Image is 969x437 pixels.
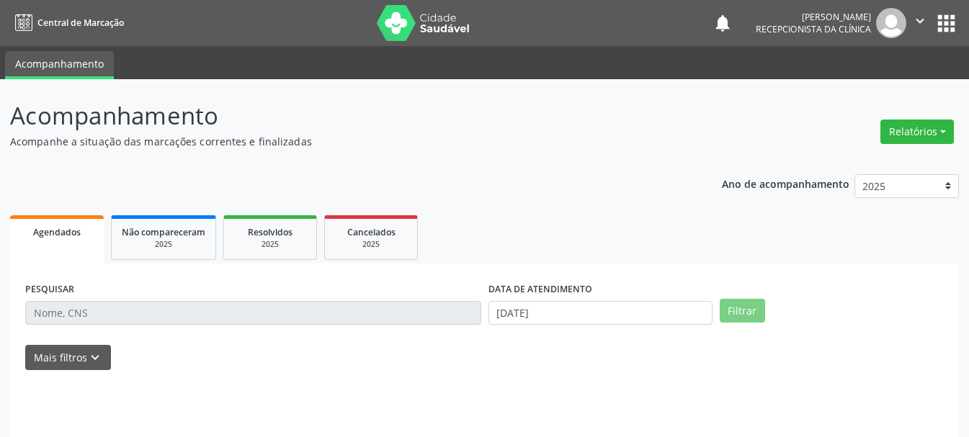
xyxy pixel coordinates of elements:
span: Recepcionista da clínica [756,23,871,35]
label: DATA DE ATENDIMENTO [488,279,592,301]
input: Selecione um intervalo [488,301,713,325]
div: 2025 [335,239,407,250]
button: apps [934,11,959,36]
span: Resolvidos [248,226,293,238]
p: Ano de acompanhamento [722,174,849,192]
span: Não compareceram [122,226,205,238]
button: Mais filtroskeyboard_arrow_down [25,345,111,370]
p: Acompanhe a situação das marcações correntes e finalizadas [10,134,674,149]
a: Central de Marcação [10,11,124,35]
span: Cancelados [347,226,396,238]
label: PESQUISAR [25,279,74,301]
button: Filtrar [720,299,765,323]
div: 2025 [234,239,306,250]
button: notifications [713,13,733,33]
i:  [912,13,928,29]
span: Central de Marcação [37,17,124,29]
img: img [876,8,906,38]
div: 2025 [122,239,205,250]
button: Relatórios [880,120,954,144]
span: Agendados [33,226,81,238]
i: keyboard_arrow_down [87,350,103,366]
a: Acompanhamento [5,51,114,79]
input: Nome, CNS [25,301,481,325]
p: Acompanhamento [10,98,674,134]
div: [PERSON_NAME] [756,11,871,23]
button:  [906,8,934,38]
